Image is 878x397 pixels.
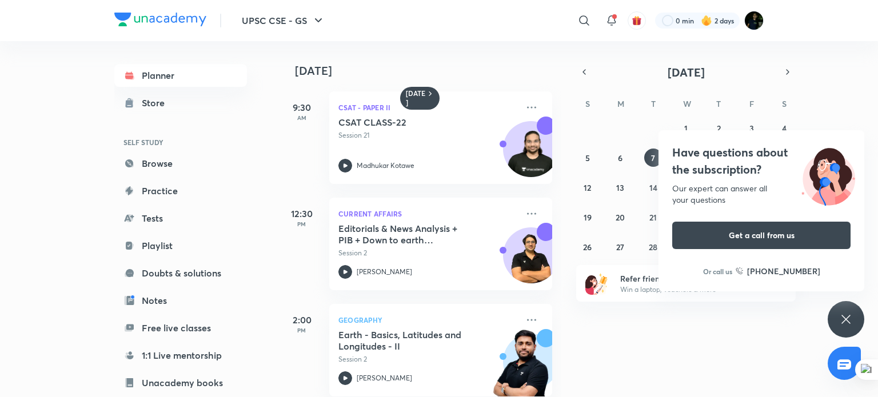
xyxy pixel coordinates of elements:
[620,284,761,295] p: Win a laptop, vouchers & more
[585,98,590,109] abbr: Sunday
[585,153,590,163] abbr: October 5, 2025
[578,178,597,197] button: October 12, 2025
[611,208,629,226] button: October 20, 2025
[114,91,247,114] a: Store
[672,222,851,249] button: Get a call from us
[632,15,642,26] img: avatar
[114,262,247,284] a: Doubts & solutions
[749,123,754,134] abbr: October 3, 2025
[114,152,247,175] a: Browse
[683,98,691,109] abbr: Wednesday
[114,371,247,394] a: Unacademy books
[114,316,247,339] a: Free live classes
[585,272,608,295] img: referral
[618,153,622,163] abbr: October 6, 2025
[644,208,663,226] button: October 21, 2025
[644,149,663,167] button: October 7, 2025
[338,354,518,364] p: Session 2
[295,64,564,78] h4: [DATE]
[782,123,787,134] abbr: October 4, 2025
[114,289,247,312] a: Notes
[649,242,657,252] abbr: October 28, 2025
[677,119,695,137] button: October 1, 2025
[504,127,558,182] img: Avatar
[616,242,624,252] abbr: October 27, 2025
[592,64,780,80] button: [DATE]
[743,119,761,137] button: October 3, 2025
[114,207,247,230] a: Tests
[338,223,481,246] h5: Editorials & News Analysis + PIB + Down to earth (October) - L2
[114,344,247,367] a: 1:1 Live mentorship
[338,248,518,258] p: Session 2
[775,119,793,137] button: October 4, 2025
[616,182,624,193] abbr: October 13, 2025
[357,161,414,171] p: Madhukar Kotawe
[279,114,325,121] p: AM
[114,133,247,152] h6: SELF STUDY
[717,123,721,134] abbr: October 2, 2025
[114,64,247,87] a: Planner
[672,144,851,178] h4: Have questions about the subscription?
[114,179,247,202] a: Practice
[701,15,712,26] img: streak
[504,234,558,288] img: Avatar
[235,9,332,32] button: UPSC CSE - GS
[611,178,629,197] button: October 13, 2025
[338,329,481,352] h5: Earth - Basics, Latitudes and Longitudes - II
[142,96,171,110] div: Store
[620,272,761,284] h6: Refer friends
[338,101,518,114] p: CSAT - Paper II
[583,242,592,252] abbr: October 26, 2025
[357,373,412,383] p: [PERSON_NAME]
[279,207,325,220] h5: 12:30
[747,265,820,277] h6: [PHONE_NUMBER]
[672,183,851,206] div: Our expert can answer all your questions
[114,13,206,29] a: Company Logo
[357,267,412,277] p: [PERSON_NAME]
[611,238,629,256] button: October 27, 2025
[744,11,764,30] img: Rohit Duggal
[279,220,325,227] p: PM
[651,153,655,163] abbr: October 7, 2025
[338,207,518,220] p: Current Affairs
[651,98,656,109] abbr: Tuesday
[649,182,657,193] abbr: October 14, 2025
[584,212,592,223] abbr: October 19, 2025
[617,98,624,109] abbr: Monday
[644,178,663,197] button: October 14, 2025
[114,234,247,257] a: Playlist
[578,149,597,167] button: October 5, 2025
[709,119,728,137] button: October 2, 2025
[616,212,625,223] abbr: October 20, 2025
[584,182,591,193] abbr: October 12, 2025
[736,265,820,277] a: [PHONE_NUMBER]
[749,98,754,109] abbr: Friday
[406,89,426,107] h6: [DATE]
[578,208,597,226] button: October 19, 2025
[578,238,597,256] button: October 26, 2025
[611,149,629,167] button: October 6, 2025
[114,13,206,26] img: Company Logo
[668,65,705,80] span: [DATE]
[279,313,325,327] h5: 2:00
[782,98,787,109] abbr: Saturday
[792,144,864,206] img: ttu_illustration_new.svg
[684,123,688,134] abbr: October 1, 2025
[279,327,325,334] p: PM
[338,313,518,327] p: Geography
[628,11,646,30] button: avatar
[644,238,663,256] button: October 28, 2025
[338,130,518,141] p: Session 21
[279,101,325,114] h5: 9:30
[338,117,481,128] h5: CSAT CLASS-22
[703,266,732,276] p: Or call us
[649,212,657,223] abbr: October 21, 2025
[716,98,721,109] abbr: Thursday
